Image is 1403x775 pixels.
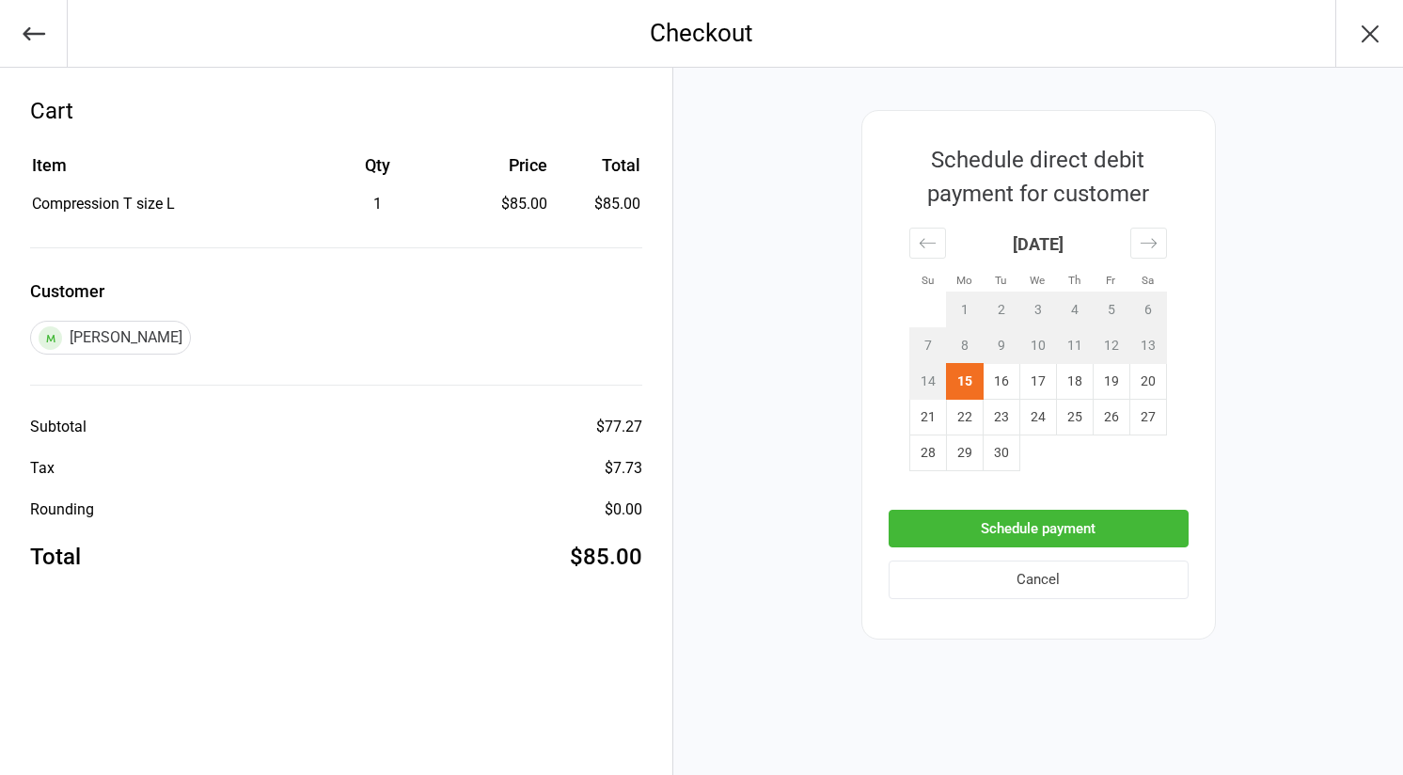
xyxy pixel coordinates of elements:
[596,416,642,438] div: $77.27
[30,498,94,521] div: Rounding
[1129,399,1166,435] td: Saturday, September 27, 2025
[909,435,946,470] td: Sunday, September 28, 2025
[30,94,642,128] div: Cart
[1019,292,1056,327] td: Not available. Wednesday, September 3, 2025
[1106,274,1115,287] small: Fr
[995,274,1006,287] small: Tu
[983,399,1019,435] td: Tuesday, September 23, 2025
[605,457,642,480] div: $7.73
[983,327,1019,363] td: Not available. Tuesday, September 9, 2025
[1056,363,1093,399] td: Thursday, September 18, 2025
[32,195,175,213] span: Compression T size L
[983,363,1019,399] td: Tuesday, September 16, 2025
[1030,274,1045,287] small: We
[1013,234,1064,254] strong: [DATE]
[1068,274,1080,287] small: Th
[30,416,87,438] div: Subtotal
[1142,274,1154,287] small: Sa
[946,435,983,470] td: Monday, September 29, 2025
[1019,327,1056,363] td: Not available. Wednesday, September 10, 2025
[1130,228,1167,259] div: Move forward to switch to the next month.
[1093,363,1129,399] td: Friday, September 19, 2025
[457,193,547,215] div: $85.00
[1056,399,1093,435] td: Thursday, September 25, 2025
[30,457,55,480] div: Tax
[1056,292,1093,327] td: Not available. Thursday, September 4, 2025
[1093,327,1129,363] td: Not available. Friday, September 12, 2025
[946,399,983,435] td: Monday, September 22, 2025
[946,327,983,363] td: Not available. Monday, September 8, 2025
[32,152,297,191] th: Item
[956,274,972,287] small: Mo
[946,292,983,327] td: Not available. Monday, September 1, 2025
[555,193,640,215] td: $85.00
[1129,327,1166,363] td: Not available. Saturday, September 13, 2025
[922,274,934,287] small: Su
[605,498,642,521] div: $0.00
[457,152,547,178] div: Price
[299,193,456,215] div: 1
[983,292,1019,327] td: Not available. Tuesday, September 2, 2025
[1056,327,1093,363] td: Not available. Thursday, September 11, 2025
[909,228,946,259] div: Move backward to switch to the previous month.
[889,143,1188,211] div: Schedule direct debit payment for customer
[570,540,642,574] div: $85.00
[1093,292,1129,327] td: Not available. Friday, September 5, 2025
[909,327,946,363] td: Not available. Sunday, September 7, 2025
[1019,363,1056,399] td: Wednesday, September 17, 2025
[1093,399,1129,435] td: Friday, September 26, 2025
[30,321,191,355] div: [PERSON_NAME]
[909,399,946,435] td: Sunday, September 21, 2025
[299,152,456,191] th: Qty
[983,435,1019,470] td: Tuesday, September 30, 2025
[1129,292,1166,327] td: Not available. Saturday, September 6, 2025
[946,363,983,399] td: Selected. Monday, September 15, 2025
[889,510,1189,548] button: Schedule payment
[555,152,640,191] th: Total
[909,363,946,399] td: Not available. Sunday, September 14, 2025
[30,540,81,574] div: Total
[889,211,1188,493] div: Calendar
[889,561,1189,599] button: Cancel
[1129,363,1166,399] td: Saturday, September 20, 2025
[1019,399,1056,435] td: Wednesday, September 24, 2025
[30,278,642,304] label: Customer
